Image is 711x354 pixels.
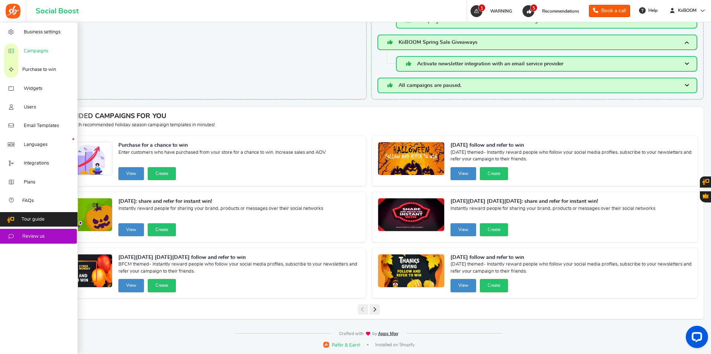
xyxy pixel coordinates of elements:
img: Recommended Campaigns [378,198,444,232]
span: Help [646,7,658,14]
span: Languages [24,142,47,148]
img: Social Boost [6,4,20,19]
img: Recommended Campaigns [46,254,112,288]
em: New [72,138,74,140]
img: Recommended Campaigns [46,198,112,232]
span: Integrations [24,160,49,167]
p: Preview and launch recommended holiday season campaign templates in minutes! [40,122,698,129]
span: 5 [530,4,537,12]
a: 1 WARNING [470,5,516,17]
button: View [450,167,476,180]
span: [DATE] themed- Instantly reward people who follow your social media profiles, subscribe to your n... [450,149,692,164]
span: Email Templates [24,123,59,129]
img: img-footer.webp [339,331,399,336]
span: Business settings [24,29,60,36]
button: Gratisfaction [700,191,711,202]
button: Create [480,167,508,180]
span: Plans [24,179,35,186]
button: Create [480,223,508,236]
a: Refer & Earn! [323,341,360,348]
strong: [DATE] follow and refer to win [450,142,692,149]
button: Create [148,279,176,292]
span: Tour guide [22,216,45,223]
span: FAQs [22,198,34,204]
h4: RECOMMENDED CAMPAIGNS FOR YOU [40,113,698,120]
strong: [DATE] follow and refer to win [450,254,692,262]
span: Widgets [24,85,42,92]
span: WARNING [490,9,512,13]
a: Help [636,4,661,16]
span: KiiBOOM Spring Sale Giveaways [399,40,478,45]
img: Recommended Campaigns [378,142,444,176]
button: Create [148,223,176,236]
button: Create [148,167,176,180]
span: | [367,344,368,345]
strong: [DATE]: share and refer for instant win! [118,198,323,205]
iframe: LiveChat chat widget [680,323,711,354]
span: Enter customers who have purchased from your store for a chance to win. Increase sales and AOV [118,149,326,164]
button: View [118,279,144,292]
strong: [DATE][DATE] [DATE][DATE]: share and refer for instant win! [450,198,655,205]
button: View [450,223,476,236]
h1: Social Boost [36,7,79,15]
strong: [DATE][DATE] [DATE][DATE] follow and refer to win [118,254,360,262]
span: Purchase to win [22,66,56,73]
span: 1 [478,4,485,12]
span: Installed on Shopify [375,342,415,348]
a: 5 Recommendations [522,5,583,17]
button: View [118,167,144,180]
button: Create [480,279,508,292]
span: Review us [22,233,45,240]
span: BFCM themed- Instantly reward people who follow your social media profiles, subscribe to your new... [118,261,360,276]
span: KiiBOOM [675,7,699,14]
span: [DATE] themed- Instantly reward people who follow your social media profiles, subscribe to your n... [450,261,692,276]
img: Recommended Campaigns [378,254,444,288]
img: Recommended Campaigns [46,142,112,176]
span: Campaigns [24,48,48,55]
button: View [118,223,144,236]
span: Recommendations [542,9,579,13]
strong: Purchase for a chance to win [118,142,326,149]
button: View [450,279,476,292]
span: Instantly reward people for sharing your brand, products or messages over their social networks [450,205,655,220]
span: Instantly reward people for sharing your brand, products or messages over their social networks [118,205,323,220]
span: Activate newsletter integration with an email service provider [417,61,563,66]
span: Users [24,104,36,111]
a: Book a call [589,5,630,17]
span: Gratisfaction [703,193,708,198]
span: All campaigns are paused. [399,83,461,88]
